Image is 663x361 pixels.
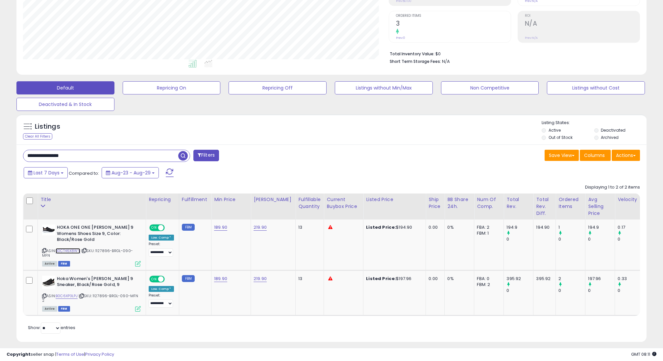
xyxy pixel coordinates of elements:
[542,120,646,126] p: Listing States:
[229,81,327,94] button: Repricing Off
[588,224,615,230] div: 194.9
[35,122,60,131] h5: Listings
[588,288,615,294] div: 0
[558,276,585,282] div: 2
[298,224,319,230] div: 13
[42,306,57,312] span: All listings currently available for purchase on Amazon
[477,230,499,236] div: FBM: 1
[366,224,396,230] b: Listed Price:
[441,81,539,94] button: Non Competitive
[24,167,68,178] button: Last 7 Days
[58,261,70,267] span: FBM
[182,224,195,231] small: FBM
[366,196,423,203] div: Listed Price
[7,351,31,357] strong: Copyright
[327,196,360,210] div: Current Buybox Price
[42,261,57,267] span: All listings currently available for purchase on Amazon
[254,275,267,282] a: 219.90
[182,196,209,203] div: Fulfillment
[525,14,640,18] span: ROI
[390,49,635,57] li: $0
[366,276,421,282] div: $197.96
[16,81,114,94] button: Default
[298,276,319,282] div: 13
[182,275,195,282] small: FBM
[366,224,421,230] div: $194.90
[558,288,585,294] div: 0
[447,224,469,230] div: 0%
[40,196,143,203] div: Title
[56,293,78,299] a: B0C6XP3LPJ
[506,288,533,294] div: 0
[150,276,158,282] span: ON
[547,81,645,94] button: Listings without Cost
[42,224,141,266] div: ASIN:
[42,293,138,303] span: | SKU: 1127896-BRGL-090-MFN 2
[335,81,433,94] button: Listings without Min/Max
[111,169,151,176] span: Aug-23 - Aug-29
[56,351,84,357] a: Terms of Use
[85,351,114,357] a: Privacy Policy
[588,236,615,242] div: 0
[102,167,159,178] button: Aug-23 - Aug-29
[477,282,499,288] div: FBM: 2
[164,276,174,282] span: OFF
[525,36,538,40] small: Prev: N/A
[57,224,137,245] b: HOKA ONE ONE [PERSON_NAME] 9 Womens Shoes Size 9, Color: Black/Rose Gold
[506,236,533,242] div: 0
[149,242,174,257] div: Preset:
[601,127,626,133] label: Deactivated
[549,135,573,140] label: Out of Stock
[506,276,533,282] div: 395.92
[447,276,469,282] div: 0%
[536,224,551,230] div: 194.90
[390,51,434,57] b: Total Inventory Value:
[536,196,553,217] div: Total Rev. Diff.
[429,276,439,282] div: 0.00
[42,276,55,289] img: 41vDYuPbUkL._SL40_.jpg
[56,248,80,254] a: B0CT46X8WY
[149,235,174,241] div: Low. Comp *
[366,275,396,282] b: Listed Price:
[618,276,644,282] div: 0.33
[396,20,511,29] h2: 3
[150,225,158,231] span: ON
[580,150,611,161] button: Columns
[429,196,442,210] div: Ship Price
[42,248,133,258] span: | SKU: 1127896-BRGL-090-MFN
[447,196,471,210] div: BB Share 24h.
[164,225,174,231] span: OFF
[631,351,656,357] span: 2025-09-7 08:11 GMT
[549,127,561,133] label: Active
[618,196,642,203] div: Velocity
[506,196,530,210] div: Total Rev.
[149,286,174,292] div: Low. Comp *
[477,224,499,230] div: FBA: 2
[34,169,60,176] span: Last 7 Days
[42,276,141,311] div: ASIN:
[298,196,321,210] div: Fulfillable Quantity
[477,196,501,210] div: Num of Comp.
[477,276,499,282] div: FBA: 0
[618,224,644,230] div: 0.17
[396,36,405,40] small: Prev: 0
[214,275,227,282] a: 189.90
[588,276,615,282] div: 197.96
[28,324,75,331] span: Show: entries
[254,196,293,203] div: [PERSON_NAME]
[536,276,551,282] div: 395.92
[58,306,70,312] span: FBM
[123,81,221,94] button: Repricing On
[429,224,439,230] div: 0.00
[585,184,640,191] div: Displaying 1 to 2 of 2 items
[214,224,227,231] a: 189.90
[254,224,267,231] a: 219.90
[23,133,52,140] div: Clear All Filters
[601,135,619,140] label: Archived
[584,152,605,159] span: Columns
[42,224,55,235] img: 3100651B4BL._SL40_.jpg
[558,224,585,230] div: 1
[558,196,582,210] div: Ordered Items
[214,196,248,203] div: Min Price
[57,276,137,290] b: Hoka Women's [PERSON_NAME] 9 Sneaker, Black/Rose Gold, 9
